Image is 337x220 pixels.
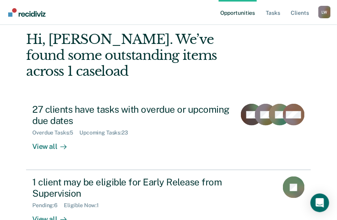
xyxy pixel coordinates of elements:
[26,31,254,79] div: Hi, [PERSON_NAME]. We’ve found some outstanding items across 1 caseload
[79,129,134,136] div: Upcoming Tasks : 23
[32,136,76,151] div: View all
[318,6,331,18] button: Profile dropdown button
[26,98,311,170] a: 27 clients have tasks with overdue or upcoming due datesOverdue Tasks:5Upcoming Tasks:23View all
[8,8,46,17] img: Recidiviz
[32,202,64,209] div: Pending : 6
[64,202,105,209] div: Eligible Now : 1
[32,104,230,126] div: 27 clients have tasks with overdue or upcoming due dates
[311,194,329,212] div: Open Intercom Messenger
[32,176,272,199] div: 1 client may be eligible for Early Release from Supervision
[318,6,331,18] div: L W
[32,129,79,136] div: Overdue Tasks : 5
